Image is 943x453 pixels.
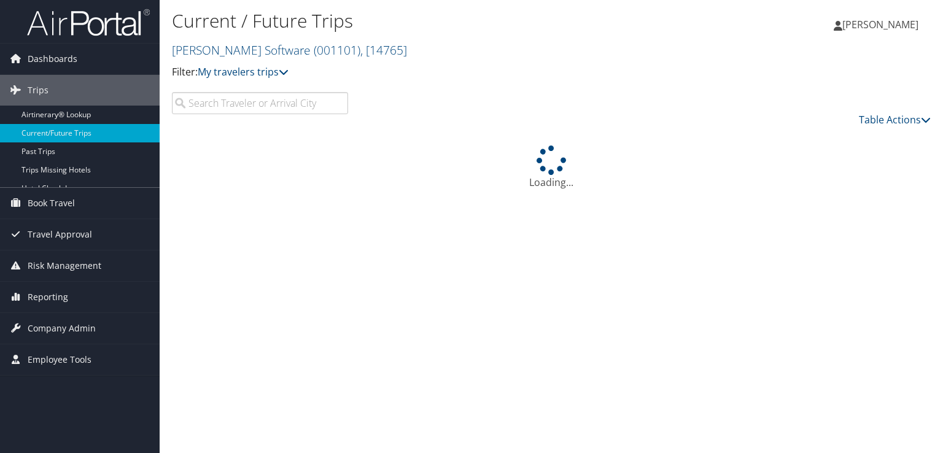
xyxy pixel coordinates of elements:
span: , [ 14765 ] [360,42,407,58]
a: [PERSON_NAME] [834,6,931,43]
span: ( 001101 ) [314,42,360,58]
span: Book Travel [28,188,75,219]
span: Reporting [28,282,68,312]
span: Travel Approval [28,219,92,250]
span: [PERSON_NAME] [842,18,918,31]
span: Employee Tools [28,344,91,375]
span: Dashboards [28,44,77,74]
img: airportal-logo.png [27,8,150,37]
a: [PERSON_NAME] Software [172,42,407,58]
span: Company Admin [28,313,96,344]
h1: Current / Future Trips [172,8,678,34]
span: Trips [28,75,49,106]
div: Loading... [172,145,931,190]
a: Table Actions [859,113,931,126]
input: Search Traveler or Arrival City [172,92,348,114]
p: Filter: [172,64,678,80]
a: My travelers trips [198,65,289,79]
span: Risk Management [28,250,101,281]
